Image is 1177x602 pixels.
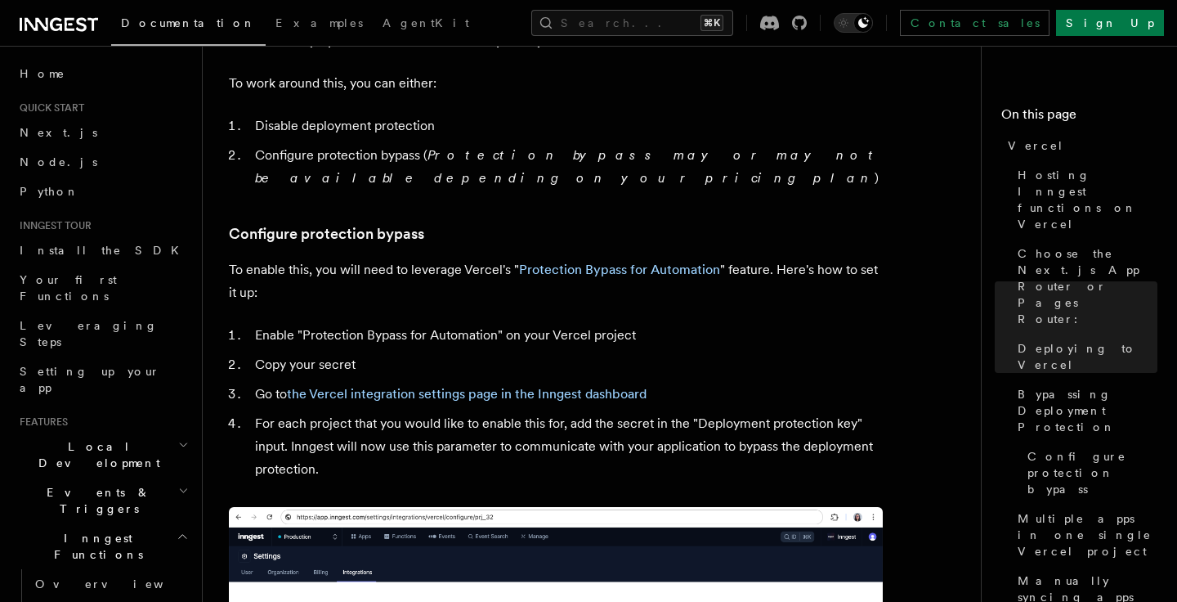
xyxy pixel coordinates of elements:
a: Python [13,177,192,206]
a: Node.js [13,147,192,177]
span: Node.js [20,155,97,168]
li: Go to [250,383,883,406]
a: Bypassing Deployment Protection [1011,380,1157,442]
span: Features [13,416,68,429]
a: Deploying to Vercel [1011,334,1157,380]
span: Setting up your app [20,365,160,394]
span: Install the SDK [20,244,189,257]
span: Inngest tour [13,219,92,232]
a: Home [13,59,192,88]
a: Multiple apps in one single Vercel project [1011,504,1157,566]
strong: "Only preview deployments" [255,33,629,48]
a: Leveraging Steps [13,311,192,357]
span: Hosting Inngest functions on Vercel [1018,167,1157,232]
a: Vercel [1001,131,1157,160]
a: Sign Up [1056,10,1164,36]
span: AgentKit [383,16,469,29]
li: For each project that you would like to enable this for, add the secret in the "Deployment protec... [250,412,883,481]
a: Overview [29,569,192,599]
a: the Vercel integration settings page in the Inngest dashboard [287,386,647,402]
a: Hosting Inngest functions on Vercel [1011,160,1157,239]
a: branch environments [703,33,829,48]
span: Python [20,185,79,198]
a: Setting up your app [13,357,192,402]
a: Protection Bypass for Automation [519,262,720,277]
span: Bypassing Deployment Protection [1018,386,1157,435]
span: Vercel [1008,137,1064,154]
a: Your first Functions [13,265,192,311]
a: Contact sales [900,10,1049,36]
li: Copy your secret [250,353,883,376]
span: Documentation [121,16,256,29]
span: Quick start [13,101,84,115]
button: Inngest Functions [13,523,192,569]
span: Events & Triggers [13,484,178,517]
button: Search...⌘K [531,10,733,36]
button: Toggle dark mode [834,13,873,33]
p: To work around this, you can either: [229,72,883,95]
a: Next.js [13,118,192,147]
span: Home [20,65,65,82]
li: Disable deployment protection [250,115,883,137]
a: Configure protection bypass [1021,442,1157,504]
button: Events & Triggers [13,478,192,523]
span: Your first Functions [20,273,117,303]
span: Configure protection bypass [1027,448,1157,497]
li: Enable "Protection Bypass for Automation" on your Vercel project [250,324,883,347]
a: Documentation [111,5,266,46]
em: Protection bypass may or may not be available depending on your pricing plan [255,147,880,186]
a: Configure protection bypass [229,222,424,245]
span: Leveraging Steps [20,319,158,348]
span: Deploying to Vercel [1018,340,1157,373]
kbd: ⌘K [700,15,723,31]
span: Multiple apps in one single Vercel project [1018,510,1157,559]
span: Choose the Next.js App Router or Pages Router: [1018,245,1157,327]
a: Choose the Next.js App Router or Pages Router: [1011,239,1157,334]
a: Install the SDK [13,236,192,265]
span: Next.js [20,126,97,139]
span: Inngest Functions [13,530,177,563]
a: Examples [266,5,373,44]
p: To enable this, you will need to leverage Vercel's " " feature. Here's how to set it up: [229,258,883,304]
a: AgentKit [373,5,479,44]
span: Examples [275,16,363,29]
span: Overview [35,577,204,591]
h4: On this page [1001,105,1157,131]
button: Local Development [13,432,192,478]
span: Local Development [13,438,178,471]
li: Configure protection bypass ( ) [250,144,883,190]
